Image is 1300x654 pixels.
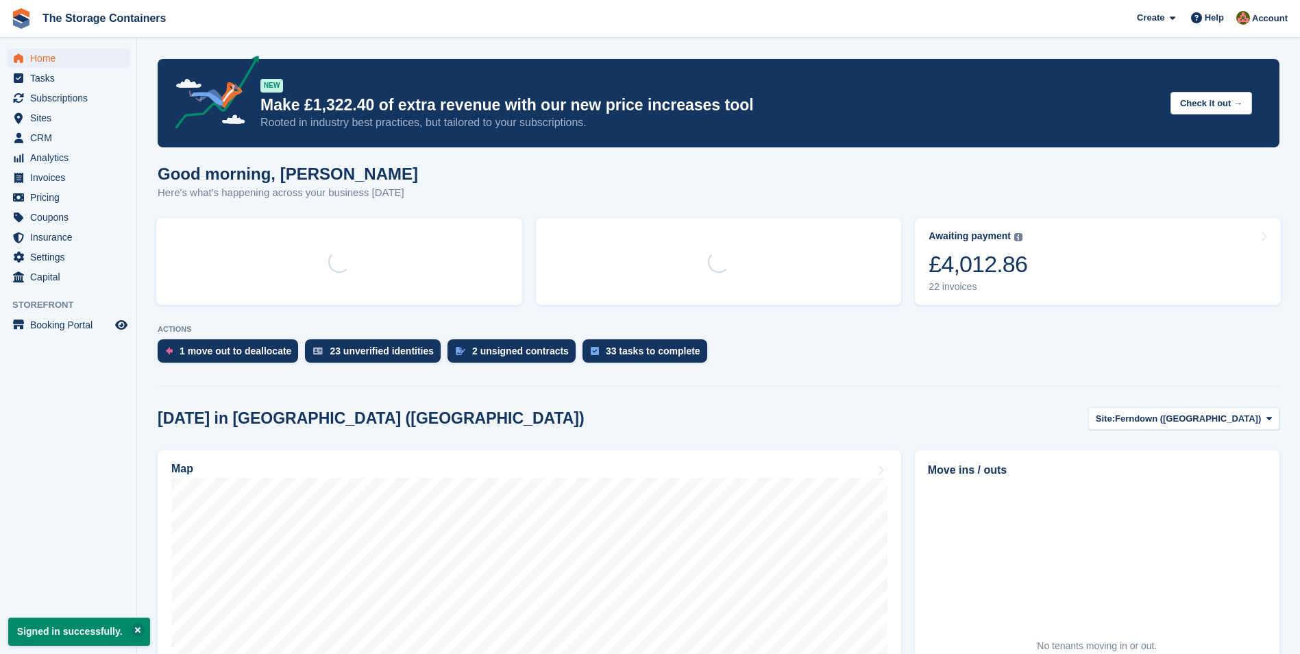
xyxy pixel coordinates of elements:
[7,88,130,108] a: menu
[180,346,291,356] div: 1 move out to deallocate
[158,165,418,183] h1: Good morning, [PERSON_NAME]
[915,218,1281,305] a: Awaiting payment £4,012.86 22 invoices
[158,325,1279,334] p: ACTIONS
[11,8,32,29] img: stora-icon-8386f47178a22dfd0bd8f6a31ec36ba5ce8667c1dd55bd0f319d3a0aa187defe.svg
[1252,12,1288,25] span: Account
[472,346,569,356] div: 2 unsigned contracts
[30,188,112,207] span: Pricing
[30,49,112,68] span: Home
[305,339,447,370] a: 23 unverified identities
[30,228,112,247] span: Insurance
[30,267,112,287] span: Capital
[158,339,305,370] a: 1 move out to deallocate
[7,69,130,88] a: menu
[1236,11,1250,25] img: Kirsty Simpson
[30,108,112,128] span: Sites
[7,148,130,167] a: menu
[7,208,130,227] a: menu
[260,79,283,93] div: NEW
[166,347,173,355] img: move_outs_to_deallocate_icon-f764333ba52eb49d3ac5e1228854f67142a1ed5810a6f6cc68b1a99e826820c5.svg
[1115,412,1261,426] span: Ferndown ([GEOGRAPHIC_DATA])
[1014,233,1022,241] img: icon-info-grey-7440780725fd019a000dd9b08b2336e03edf1995a4989e88bcd33f0948082b44.svg
[37,7,171,29] a: The Storage Containers
[7,267,130,287] a: menu
[164,56,260,134] img: price-adjustments-announcement-icon-8257ccfd72463d97f412b2fc003d46551f7dbcb40ab6d574587a9cd5c0d94...
[928,462,1266,479] h2: Move ins / outs
[7,128,130,147] a: menu
[30,69,112,88] span: Tasks
[7,228,130,247] a: menu
[158,409,585,428] h2: [DATE] in [GEOGRAPHIC_DATA] ([GEOGRAPHIC_DATA])
[7,247,130,267] a: menu
[171,463,193,475] h2: Map
[30,168,112,187] span: Invoices
[313,347,323,355] img: verify_identity-adf6edd0f0f0b5bbfe63781bf79b02c33cf7c696d77639b501bdc392416b5a36.svg
[30,315,112,335] span: Booking Portal
[7,188,130,207] a: menu
[591,347,599,355] img: task-75834270c22a3079a89374b754ae025e5fb1db73e45f91037f5363f120a921f8.svg
[260,95,1160,115] p: Make £1,322.40 of extra revenue with our new price increases tool
[1096,412,1115,426] span: Site:
[929,230,1011,242] div: Awaiting payment
[582,339,714,370] a: 33 tasks to complete
[30,148,112,167] span: Analytics
[1037,639,1157,653] div: No tenants moving in or out.
[158,185,418,201] p: Here's what's happening across your business [DATE]
[1205,11,1224,25] span: Help
[929,250,1027,278] div: £4,012.86
[1137,11,1164,25] span: Create
[30,88,112,108] span: Subscriptions
[606,346,700,356] div: 33 tasks to complete
[7,168,130,187] a: menu
[30,208,112,227] span: Coupons
[8,618,150,646] p: Signed in successfully.
[30,247,112,267] span: Settings
[113,317,130,333] a: Preview store
[7,49,130,68] a: menu
[1170,92,1252,114] button: Check it out →
[12,298,136,312] span: Storefront
[7,108,130,128] a: menu
[330,346,434,356] div: 23 unverified identities
[1088,407,1279,430] button: Site: Ferndown ([GEOGRAPHIC_DATA])
[7,315,130,335] a: menu
[30,128,112,147] span: CRM
[447,339,582,370] a: 2 unsigned contracts
[456,347,465,355] img: contract_signature_icon-13c848040528278c33f63329250d36e43548de30e8caae1d1a13099fd9432cc5.svg
[260,115,1160,130] p: Rooted in industry best practices, but tailored to your subscriptions.
[929,281,1027,293] div: 22 invoices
